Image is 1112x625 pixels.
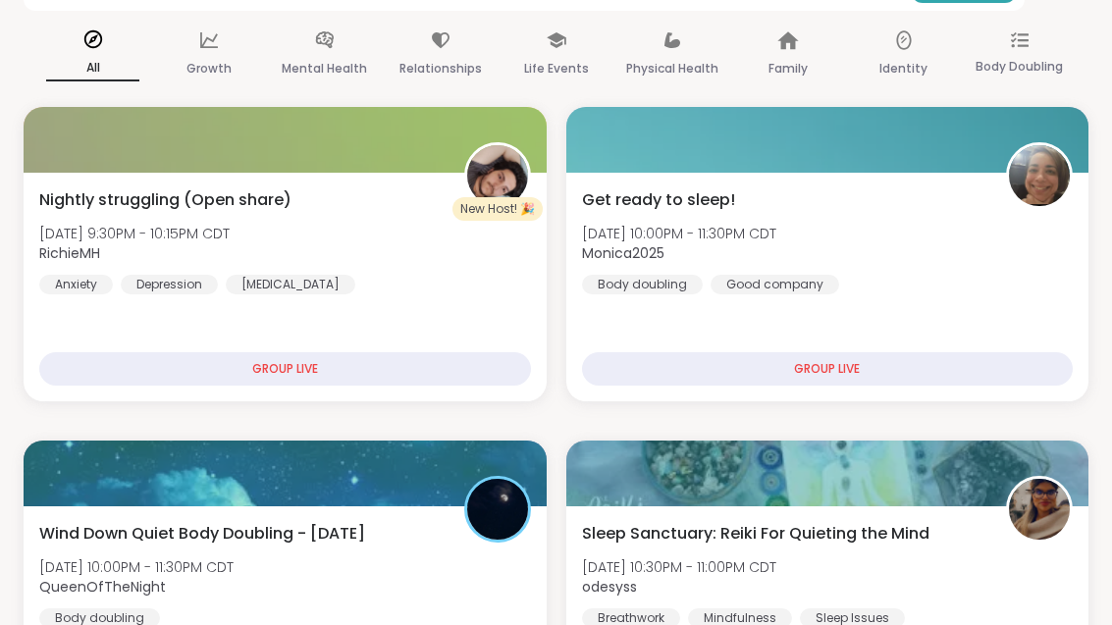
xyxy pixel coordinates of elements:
[976,55,1063,78] p: Body Doubling
[768,57,808,80] p: Family
[121,275,218,294] div: Depression
[282,57,367,80] p: Mental Health
[39,557,234,577] span: [DATE] 10:00PM - 11:30PM CDT
[524,57,589,80] p: Life Events
[879,57,927,80] p: Identity
[467,479,528,540] img: QueenOfTheNight
[1009,479,1070,540] img: odesyss
[46,56,139,81] p: All
[399,57,482,80] p: Relationships
[582,522,929,546] span: Sleep Sanctuary: Reiki For Quieting the Mind
[1009,145,1070,206] img: Monica2025
[39,275,113,294] div: Anxiety
[39,224,230,243] span: [DATE] 9:30PM - 10:15PM CDT
[39,352,531,386] div: GROUP LIVE
[711,275,839,294] div: Good company
[226,275,355,294] div: [MEDICAL_DATA]
[582,577,637,597] b: odesyss
[582,275,703,294] div: Body doubling
[582,352,1074,386] div: GROUP LIVE
[39,243,100,263] b: RichieMH
[186,57,232,80] p: Growth
[582,224,776,243] span: [DATE] 10:00PM - 11:30PM CDT
[452,197,543,221] div: New Host! 🎉
[582,243,664,263] b: Monica2025
[582,188,735,212] span: Get ready to sleep!
[39,188,291,212] span: Nightly struggling (Open share)
[467,145,528,206] img: RichieMH
[582,557,776,577] span: [DATE] 10:30PM - 11:00PM CDT
[39,577,166,597] b: QueenOfTheNight
[626,57,718,80] p: Physical Health
[39,522,365,546] span: Wind Down Quiet Body Doubling - [DATE]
